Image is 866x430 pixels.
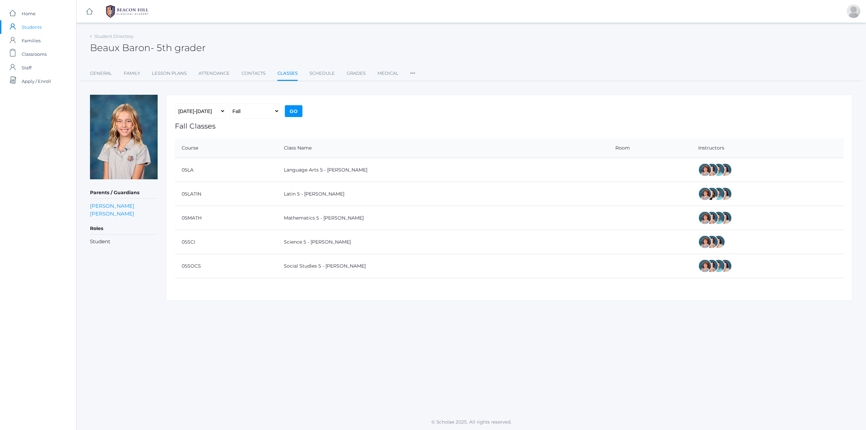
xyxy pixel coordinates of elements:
[152,67,187,80] a: Lesson Plans
[719,259,732,273] div: Cari Burke
[847,4,860,18] div: J'Lene Baron
[285,105,302,117] input: Go
[378,67,398,80] a: Medical
[175,230,277,254] td: 05SCI
[691,138,844,158] th: Instructors
[284,263,366,269] a: Social Studies 5 - [PERSON_NAME]
[22,7,36,20] span: Home
[705,187,719,201] div: Teresa Deutsch
[22,61,31,74] span: Staff
[705,163,719,177] div: Rebecca Salazar
[719,163,732,177] div: Cari Burke
[90,187,158,199] h5: Parents / Guardians
[22,34,41,47] span: Families
[310,67,335,80] a: Schedule
[609,138,691,158] th: Room
[277,67,298,81] a: Classes
[175,138,277,158] th: Course
[76,418,866,425] p: © Scholae 2025. All rights reserved.
[175,206,277,230] td: 05MATH
[124,67,140,80] a: Family
[284,215,364,221] a: Mathematics 5 - [PERSON_NAME]
[175,254,277,278] td: 05SOCS
[90,223,158,234] h5: Roles
[698,235,712,249] div: Sarah Bence
[284,167,367,173] a: Language Arts 5 - [PERSON_NAME]
[175,182,277,206] td: 05LATIN
[90,67,112,80] a: General
[242,67,266,80] a: Contacts
[277,138,608,158] th: Class Name
[712,187,725,201] div: Westen Taylor
[22,20,42,34] span: Students
[90,95,158,179] img: Beaux Baron
[712,211,725,225] div: Westen Taylor
[90,202,134,210] a: [PERSON_NAME]
[347,67,366,80] a: Grades
[719,187,732,201] div: Cari Burke
[22,74,51,88] span: Apply / Enroll
[705,211,719,225] div: Rebecca Salazar
[175,122,844,130] h1: Fall Classes
[698,163,712,177] div: Sarah Bence
[705,259,719,273] div: Rebecca Salazar
[90,238,158,246] li: Student
[712,163,725,177] div: Westen Taylor
[712,235,725,249] div: Cari Burke
[698,259,712,273] div: Sarah Bence
[90,43,206,53] h2: Beaux Baron
[705,235,719,249] div: Rebecca Salazar
[94,33,134,39] a: Student Directory
[698,211,712,225] div: Sarah Bence
[698,187,712,201] div: Sarah Bence
[22,47,47,61] span: Classrooms
[102,3,153,20] img: 1_BHCALogos-05.png
[90,210,134,218] a: [PERSON_NAME]
[284,191,344,197] a: Latin 5 - [PERSON_NAME]
[712,259,725,273] div: Westen Taylor
[199,67,230,80] a: Attendance
[175,158,277,182] td: 05LA
[284,239,351,245] a: Science 5 - [PERSON_NAME]
[151,42,206,53] span: - 5th grader
[719,211,732,225] div: Cari Burke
